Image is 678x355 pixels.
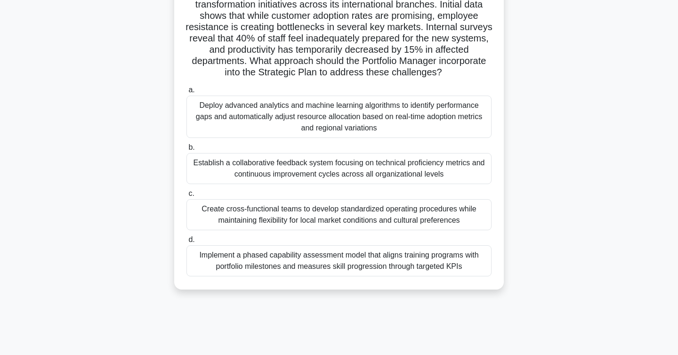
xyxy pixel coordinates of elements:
span: b. [188,143,194,151]
span: c. [188,189,194,197]
span: d. [188,235,194,243]
div: Establish a collaborative feedback system focusing on technical proficiency metrics and continuou... [186,153,492,184]
div: Create cross-functional teams to develop standardized operating procedures while maintaining flex... [186,199,492,230]
div: Deploy advanced analytics and machine learning algorithms to identify performance gaps and automa... [186,96,492,138]
div: Implement a phased capability assessment model that aligns training programs with portfolio miles... [186,245,492,276]
span: a. [188,86,194,94]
